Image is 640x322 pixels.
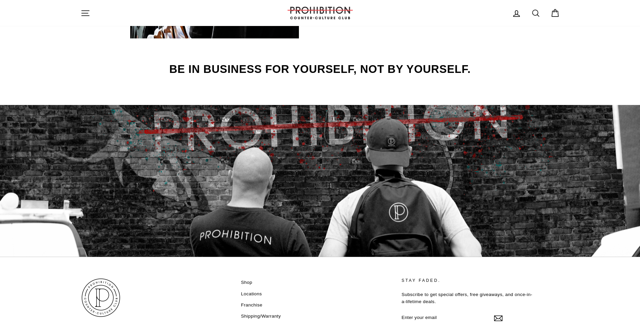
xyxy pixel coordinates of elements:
a: Franchise [241,300,262,310]
a: Shipping/Warranty [241,311,281,321]
a: Shop [241,277,252,288]
a: Locations [241,289,262,299]
p: STAY FADED. [401,277,534,284]
p: Subscribe to get special offers, free giveaways, and once-in-a-lifetime deals. [401,291,534,306]
img: PROHIBITION COUNTER-CULTURE CLUB [81,277,121,318]
img: PROHIBITION COUNTER-CULTURE CLUB [286,7,354,19]
p: Be in business for yourself, not by yourself. [141,64,499,75]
